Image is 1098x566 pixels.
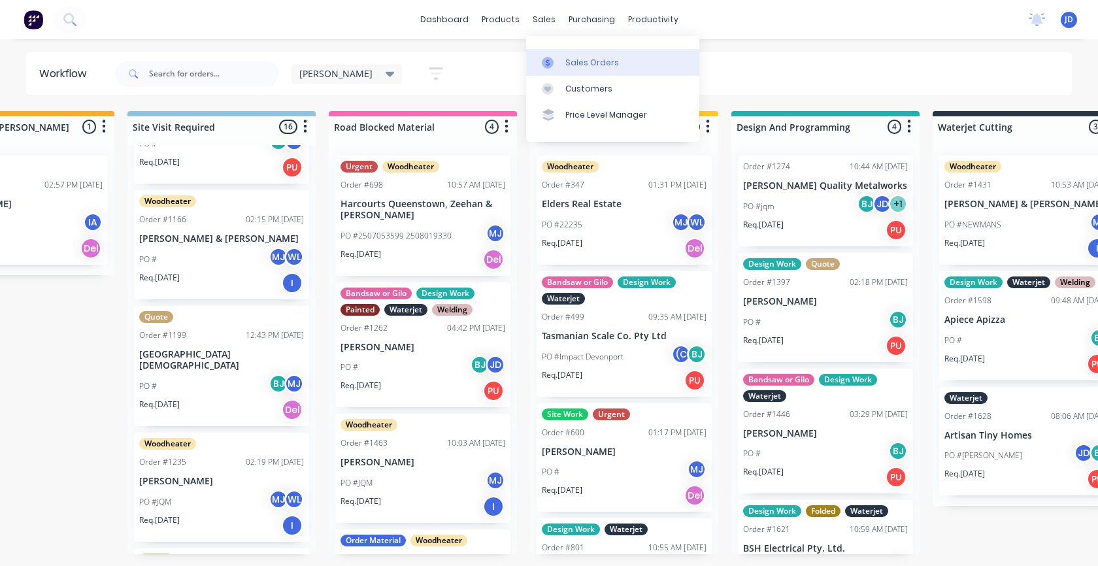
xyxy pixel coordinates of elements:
p: [PERSON_NAME] [542,446,707,458]
div: BJ [470,355,490,375]
div: PU [282,157,303,178]
p: PO #2507053599 2508019330 [341,230,452,242]
div: Waterjet [384,304,427,316]
p: Req. [DATE] [743,466,784,478]
div: IA [83,212,103,232]
div: BJ [269,374,288,393]
p: [PERSON_NAME] [743,296,908,307]
div: Site Work [542,408,588,420]
div: Del [483,249,504,270]
div: Customers [565,83,612,95]
div: Design Work [618,276,676,288]
div: Order #1166 [139,214,186,225]
p: Req. [DATE] [341,248,381,260]
div: purchasing [562,10,622,29]
div: Design Work [542,524,600,535]
div: MJ [269,247,288,267]
div: Order #1274 [743,161,790,173]
img: Factory [24,10,43,29]
div: Order #1621 [743,524,790,535]
div: Order #1598 [944,295,991,307]
div: I [483,496,504,517]
div: 10:44 AM [DATE] [850,161,908,173]
div: Order #127410:44 AM [DATE][PERSON_NAME] Quality MetalworksPO #jqmBJJD+1Req.[DATE]PU [738,156,913,246]
div: MJ [486,471,505,490]
div: WL [687,212,707,232]
div: BJ [857,194,876,214]
div: 09:35 AM [DATE] [648,311,707,323]
p: [PERSON_NAME] [743,428,908,439]
p: Req. [DATE] [743,219,784,231]
div: 10:57 AM [DATE] [447,179,505,191]
p: Req. [DATE] [139,156,180,168]
p: Req. [DATE] [743,335,784,346]
p: PO #JQM [139,496,171,508]
div: 02:57 PM [DATE] [44,179,103,191]
div: WoodheaterOrder #116602:15 PM [DATE][PERSON_NAME] & [PERSON_NAME]PO #MJWLReq.[DATE]I [134,190,309,299]
div: Workflow [39,66,93,82]
div: Bandsaw or GiloDesign WorkWaterjetOrder #49909:35 AM [DATE]Tasmanian Scale Co. Pty LtdPO #Impact ... [537,271,712,397]
div: 10:55 AM [DATE] [648,542,707,554]
div: Del [282,399,303,420]
p: PO # [743,316,761,328]
div: UrgentWoodheaterOrder #69810:57 AM [DATE]Harcourts Queenstown, Zeehan & [PERSON_NAME]PO #25070535... [335,156,510,276]
p: PO # [944,335,962,346]
p: Tasmanian Scale Co. Pty Ltd [542,331,707,342]
p: Req. [DATE] [944,237,985,249]
div: Waterjet [944,392,988,404]
div: MJ [671,212,691,232]
div: Order #801 [542,542,584,554]
div: Waterjet [1007,276,1050,288]
p: Req. [DATE] [139,272,180,284]
div: BJ [888,441,908,461]
div: 02:15 PM [DATE] [246,214,304,225]
div: Order #499 [542,311,584,323]
div: BJ [687,344,707,364]
div: Order #1635 [341,553,388,565]
div: PU [483,380,504,401]
div: 01:31 PM [DATE] [648,179,707,191]
a: Customers [526,76,699,102]
div: I [282,273,303,293]
div: QuoteOrder #119912:43 PM [DATE][GEOGRAPHIC_DATA][DEMOGRAPHIC_DATA]PO #BJMJReq.[DATE]Del [134,306,309,426]
div: Waterjet [743,390,786,402]
div: 12:43 PM [DATE] [246,329,304,341]
div: 10:03 AM [DATE] [447,437,505,449]
div: Del [684,238,705,259]
p: Harcourts Queenstown, Zeehan & [PERSON_NAME] [341,199,505,221]
div: Order #1446 [743,408,790,420]
div: Quote [806,258,840,270]
div: Order #600 [542,427,584,439]
div: Order #1463 [341,437,388,449]
a: Price Level Manager [526,102,699,128]
p: PO #jqm [743,201,774,212]
div: Design Work [743,505,801,517]
div: Order #1262 [341,322,388,334]
p: PO #22235 [542,219,582,231]
div: Order #1235 [139,456,186,468]
p: [PERSON_NAME] Quality Metalworks [743,180,908,191]
p: PO # [139,380,157,392]
div: MJ [284,374,304,393]
p: Req. [DATE] [139,514,180,526]
div: Design WorkQuoteOrder #139702:18 PM [DATE][PERSON_NAME]PO #BJReq.[DATE]PU [738,253,913,362]
div: Del [684,485,705,506]
div: Order #1397 [743,276,790,288]
p: PO # [542,466,559,478]
div: JD [486,355,505,375]
div: 02:18 PM [DATE] [850,276,908,288]
p: PO # [341,361,358,373]
p: Elders Real Estate [542,199,707,210]
p: [PERSON_NAME] [341,457,505,468]
div: Sales Orders [565,57,619,69]
p: Req. [DATE] [542,369,582,381]
div: Urgent [593,408,630,420]
div: I [282,515,303,536]
div: Woodheater [410,535,467,546]
div: PU [886,335,907,356]
p: PO #[PERSON_NAME] [944,450,1022,461]
input: Search for orders... [149,61,278,87]
div: Folded [806,505,840,517]
div: 01:17 PM [DATE] [648,427,707,439]
a: dashboard [414,10,475,29]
